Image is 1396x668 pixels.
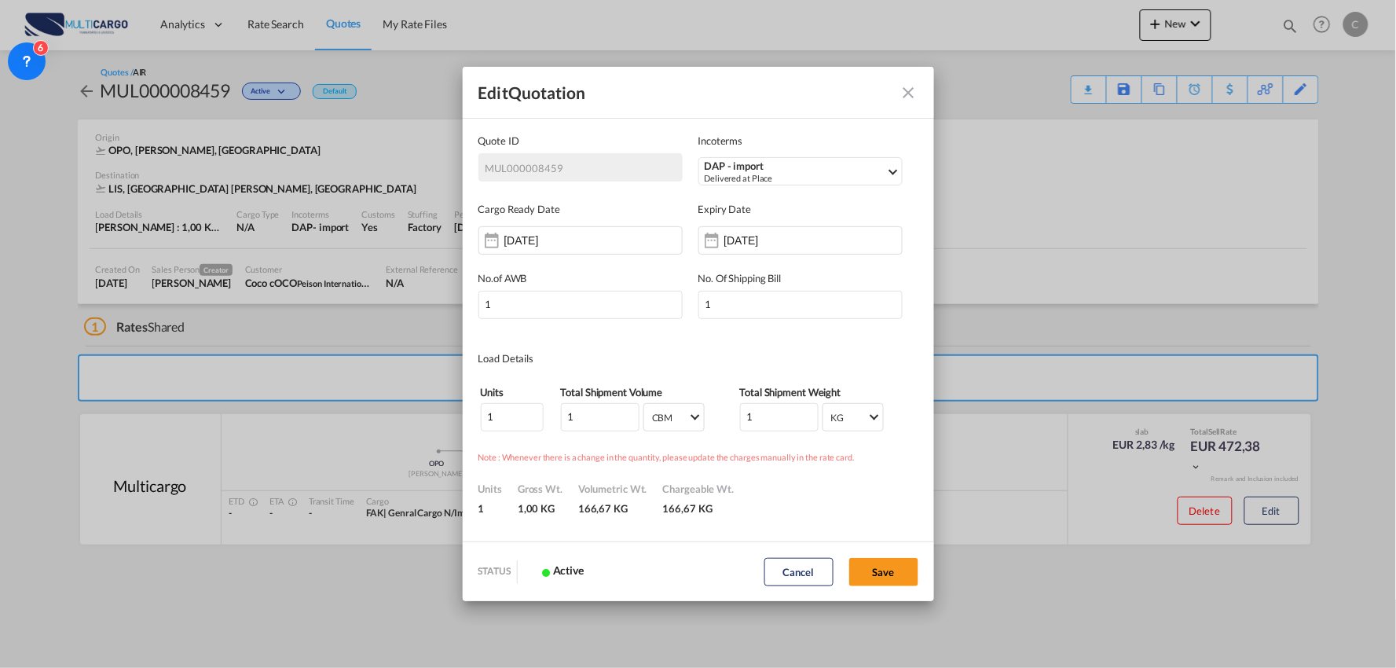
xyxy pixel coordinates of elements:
div: CBM [652,412,673,424]
div: Load Details [478,351,698,366]
label: No. Of Shipping Bill [698,270,903,291]
div: Chargeable Wt. [663,481,735,516]
md-select: Select Incoterms: DAP - import Delivered at Place [698,157,903,185]
label: Cargo Ready Date [478,201,683,222]
div: 166,67 KG [663,497,735,516]
button: Cancel [764,558,834,586]
md-icon: icon-flickr-after [529,560,553,584]
div: Gross Wt. [518,481,562,516]
b: Edit [478,83,508,102]
div: 1,00 KG [518,497,562,516]
div: KG [831,412,845,424]
input: B/L [478,291,683,319]
label: Expiry Date [698,201,903,222]
div: Units [478,481,503,516]
th: Total Shipment Volume [560,384,738,401]
input: Total Weight [740,403,819,431]
label: No.of AWB [478,270,683,291]
u: LOCAL CHARGES - AS PER CO-LOADER/CARRIER INVOICE (If applicable) [16,130,379,141]
th: Total Shipment Weight [739,384,917,401]
div: DAP - import [705,160,886,172]
div: Delivered at Place [705,172,886,184]
input: Volume [561,403,639,431]
label: Quote ID [478,133,683,153]
u: Payment agreement: Prompt payment conditions are applicable to all offers unless other agreement ... [16,17,418,46]
button: Save [849,558,918,586]
input: No. Of Shipping Bill [698,291,903,319]
p: Remarks: [16,85,423,101]
th: Units [480,384,559,401]
md-icon: Close dialog [900,83,918,102]
p: All exclusions appliable as per bellow Door delivery on groupage modality [16,112,423,177]
div: Quotation [478,83,586,103]
div: STATUS [471,565,517,578]
button: Close dialog [893,77,925,108]
div: 1 [478,497,503,516]
span: Active [524,563,584,577]
label: Incoterms [698,133,903,153]
div: 166,67 KG [578,497,647,516]
input: Enter date [504,234,603,247]
div: Note : Whenever there is a change in the quantity, please update the charges manually in the rate... [478,434,918,465]
md-dialog: Quote ID IncotermsDAP ... [463,67,934,601]
div: Volumetric Wt. [578,481,647,516]
input: Enter date [724,234,823,247]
